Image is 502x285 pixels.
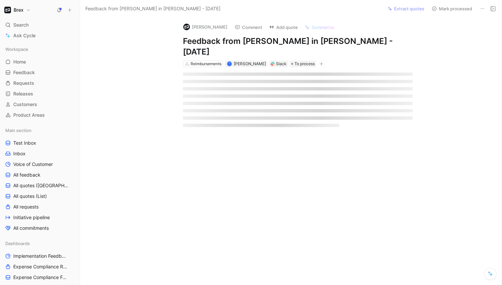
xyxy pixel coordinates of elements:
[3,89,77,99] a: Releases
[3,272,77,282] a: Expense Compliance Feedback
[13,172,41,178] span: All feedback
[13,161,53,168] span: Voice of Customer
[183,24,190,30] img: logo
[13,150,26,157] span: Inbox
[429,4,475,13] button: Mark processed
[13,182,69,189] span: All quotes ([GEOGRAPHIC_DATA])
[290,61,316,67] div: To process
[301,23,337,32] button: Summarize
[13,193,47,200] span: All quotes (List)
[4,7,11,13] img: Brex
[3,57,77,67] a: Home
[3,181,77,191] a: All quotes ([GEOGRAPHIC_DATA])
[3,191,77,201] a: All quotes (List)
[3,68,77,77] a: Feedback
[13,225,49,231] span: All commitments
[180,22,230,32] button: logo[PERSON_NAME]
[13,21,29,29] span: Search
[3,251,77,261] a: Implementation Feedback
[3,44,77,54] div: Workspace
[5,127,32,134] span: Main section
[13,214,50,221] span: Initiative pipeline
[3,31,77,41] a: Ask Cycle
[13,140,36,146] span: Test Inbox
[3,20,77,30] div: Search
[13,69,35,76] span: Feedback
[232,23,265,32] button: Comment
[13,59,26,65] span: Home
[266,23,301,32] button: Add quote
[3,110,77,120] a: Product Areas
[3,170,77,180] a: All feedback
[294,61,315,67] span: To process
[13,32,36,40] span: Ask Cycle
[3,213,77,222] a: Initiative pipeline
[13,204,39,210] span: All requests
[183,36,413,57] h1: Feedback from [PERSON_NAME] in [PERSON_NAME] - [DATE]
[85,5,220,13] span: Feedback from [PERSON_NAME] in [PERSON_NAME] - [DATE]
[3,125,77,135] div: Main section
[5,240,30,247] span: Dashboards
[227,62,231,66] div: T
[3,159,77,169] a: Voice of Customer
[385,4,427,13] button: Extract quotes
[13,101,37,108] span: Customers
[13,112,45,118] span: Product Areas
[3,223,77,233] a: All commitments
[14,7,24,13] h1: Brex
[13,90,33,97] span: Releases
[3,262,77,272] a: Expense Compliance Requests
[312,24,334,30] span: Summarize
[13,263,69,270] span: Expense Compliance Requests
[3,78,77,88] a: Requests
[5,46,28,53] span: Workspace
[3,125,77,233] div: Main sectionTest InboxInboxVoice of CustomerAll feedbackAll quotes ([GEOGRAPHIC_DATA])All quotes ...
[3,138,77,148] a: Test Inbox
[3,202,77,212] a: All requests
[3,149,77,159] a: Inbox
[234,61,266,66] span: [PERSON_NAME]
[13,253,68,259] span: Implementation Feedback
[3,238,77,248] div: Dashboards
[13,274,69,281] span: Expense Compliance Feedback
[3,99,77,109] a: Customers
[276,61,287,67] div: Slack
[13,80,34,86] span: Requests
[3,5,32,15] button: BrexBrex
[191,61,221,67] div: Reimbursements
